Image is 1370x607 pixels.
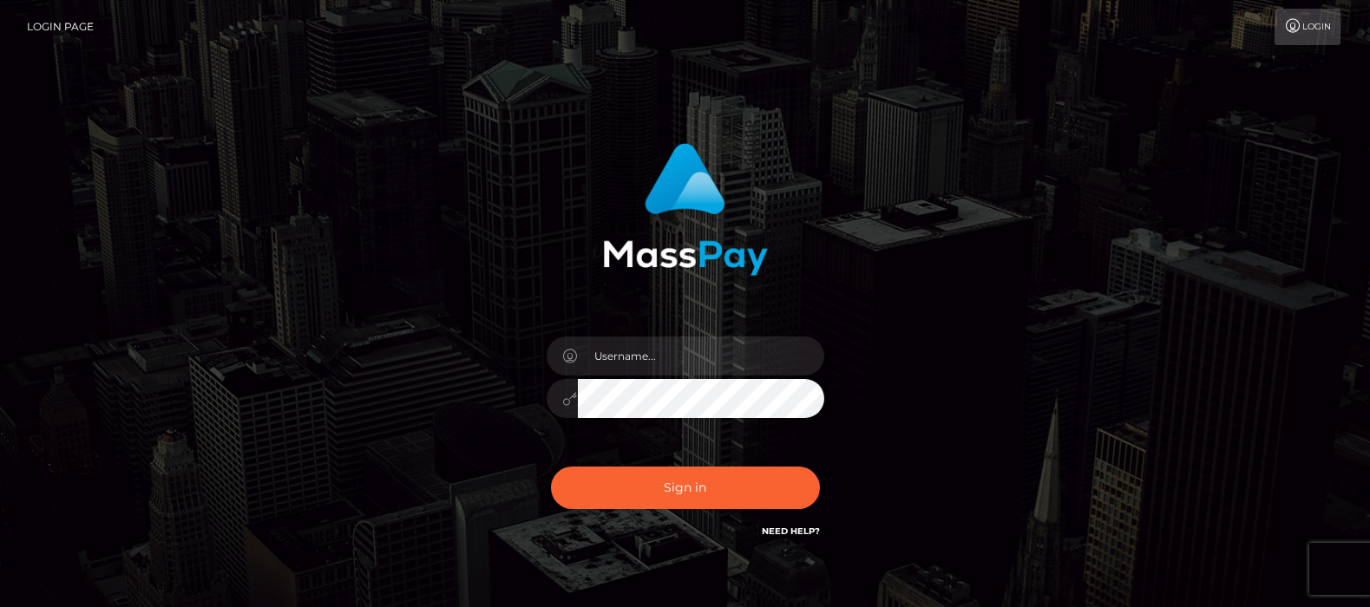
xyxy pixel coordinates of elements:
[27,9,94,45] a: Login Page
[1275,9,1341,45] a: Login
[578,336,824,375] input: Username...
[551,467,820,509] button: Sign in
[603,143,768,276] img: MassPay Login
[762,525,820,537] a: Need Help?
